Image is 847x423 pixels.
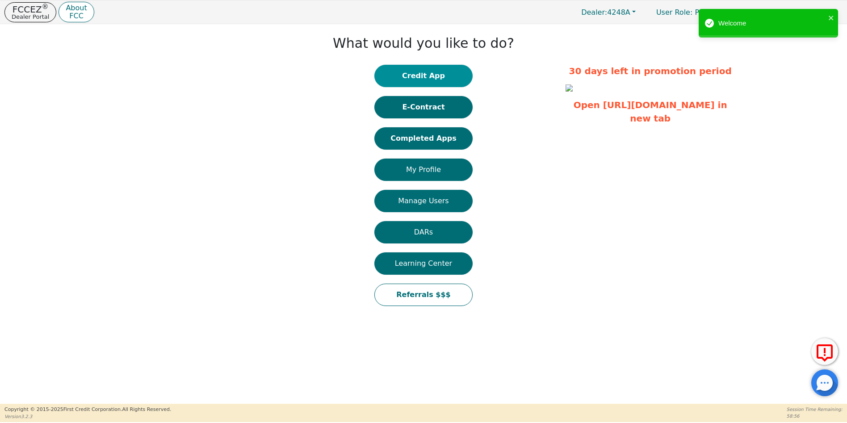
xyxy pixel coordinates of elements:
[374,284,473,306] button: Referrals $$$
[4,406,171,414] p: Copyright © 2015- 2025 First Credit Corporation.
[374,221,473,243] button: DARs
[656,8,692,17] span: User Role :
[647,4,731,21] p: Primary
[59,2,94,23] button: AboutFCC
[374,65,473,87] button: Credit App
[4,2,56,22] button: FCCEZ®Dealer Portal
[374,127,473,150] button: Completed Apps
[787,406,843,413] p: Session Time Remaining:
[787,413,843,419] p: 58:56
[122,406,171,412] span: All Rights Reserved.
[4,413,171,420] p: Version 3.2.3
[12,5,49,14] p: FCCEZ
[647,4,731,21] a: User Role: Primary
[566,64,735,78] p: 30 days left in promotion period
[581,8,607,17] span: Dealer:
[811,338,838,365] button: Report Error to FCC
[42,3,49,11] sup: ®
[374,159,473,181] button: My Profile
[828,13,834,23] button: close
[333,35,514,51] h1: What would you like to do?
[734,5,843,19] button: 4248A:[PERSON_NAME]
[566,84,573,92] img: 6c043feb-0896-41de-a4c7-3c81add78bf8
[718,18,826,29] div: Welcome
[581,8,630,17] span: 4248A
[12,14,49,20] p: Dealer Portal
[66,13,87,20] p: FCC
[374,252,473,275] button: Learning Center
[66,4,87,12] p: About
[374,96,473,118] button: E-Contract
[574,100,727,124] a: Open [URL][DOMAIN_NAME] in new tab
[572,5,645,19] button: Dealer:4248A
[374,190,473,212] button: Manage Users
